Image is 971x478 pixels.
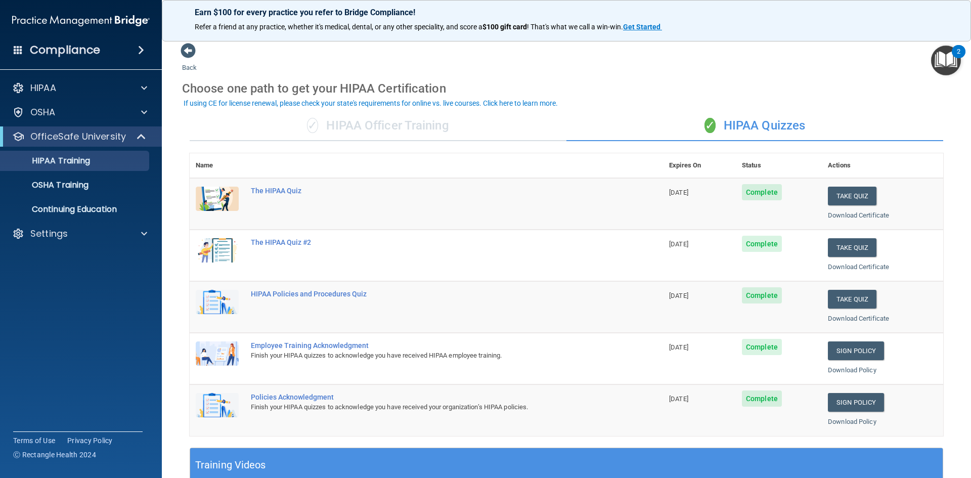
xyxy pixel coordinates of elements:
a: OfficeSafe University [12,131,147,143]
div: Finish your HIPAA quizzes to acknowledge you have received HIPAA employee training. [251,350,612,362]
span: [DATE] [669,240,688,248]
h4: Compliance [30,43,100,57]
div: 2 [957,52,960,65]
span: Complete [742,339,782,355]
p: Earn $100 for every practice you refer to Bridge Compliance! [195,8,938,17]
div: The HIPAA Quiz #2 [251,238,612,246]
button: Open Resource Center, 2 new notifications [931,46,961,75]
p: OSHA Training [7,180,89,190]
span: ! That's what we call a win-win. [527,23,623,31]
th: Actions [822,153,943,178]
img: PMB logo [12,11,150,31]
button: Take Quiz [828,187,876,205]
a: Download Policy [828,418,876,425]
div: HIPAA Officer Training [190,111,566,141]
a: Terms of Use [13,436,55,446]
a: Download Policy [828,366,876,374]
span: Complete [742,287,782,303]
th: Status [736,153,822,178]
p: OSHA [30,106,56,118]
span: Ⓒ Rectangle Health 2024 [13,450,96,460]
p: Continuing Education [7,204,145,214]
button: Take Quiz [828,290,876,309]
span: Complete [742,184,782,200]
a: Download Certificate [828,263,889,271]
a: Sign Policy [828,393,884,412]
a: OSHA [12,106,147,118]
a: HIPAA [12,82,147,94]
div: The HIPAA Quiz [251,187,612,195]
strong: Get Started [623,23,660,31]
span: Complete [742,390,782,407]
p: OfficeSafe University [30,131,126,143]
th: Expires On [663,153,736,178]
th: Name [190,153,245,178]
a: Sign Policy [828,341,884,360]
div: HIPAA Policies and Procedures Quiz [251,290,612,298]
span: [DATE] [669,343,688,351]
a: Settings [12,228,147,240]
div: If using CE for license renewal, please check your state's requirements for online vs. live cours... [184,100,558,107]
strong: $100 gift card [482,23,527,31]
span: [DATE] [669,189,688,196]
div: HIPAA Quizzes [566,111,943,141]
span: Refer a friend at any practice, whether it's medical, dental, or any other speciality, and score a [195,23,482,31]
span: [DATE] [669,292,688,299]
span: [DATE] [669,395,688,403]
h5: Training Videos [195,456,266,474]
a: Get Started [623,23,662,31]
a: Download Certificate [828,211,889,219]
p: HIPAA Training [7,156,90,166]
span: Complete [742,236,782,252]
a: Privacy Policy [67,436,113,446]
div: Employee Training Acknowledgment [251,341,612,350]
p: Settings [30,228,68,240]
span: ✓ [704,118,716,133]
div: Choose one path to get your HIPAA Certification [182,74,951,103]
div: Policies Acknowledgment [251,393,612,401]
button: If using CE for license renewal, please check your state's requirements for online vs. live cours... [182,98,559,108]
a: Back [182,52,197,71]
p: HIPAA [30,82,56,94]
a: Download Certificate [828,315,889,322]
button: Take Quiz [828,238,876,257]
span: ✓ [307,118,318,133]
div: Finish your HIPAA quizzes to acknowledge you have received your organization’s HIPAA policies. [251,401,612,413]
